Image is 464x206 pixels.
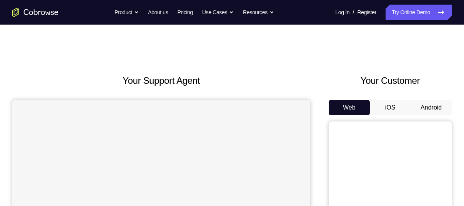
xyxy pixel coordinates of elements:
[177,5,193,20] a: Pricing
[411,100,452,115] button: Android
[12,8,58,17] a: Go to the home page
[329,100,370,115] button: Web
[370,100,411,115] button: iOS
[115,5,139,20] button: Product
[148,5,168,20] a: About us
[335,5,349,20] a: Log In
[12,74,310,88] h2: Your Support Agent
[243,5,274,20] button: Resources
[202,5,234,20] button: Use Cases
[353,8,354,17] span: /
[386,5,452,20] a: Try Online Demo
[329,74,452,88] h2: Your Customer
[358,5,376,20] a: Register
